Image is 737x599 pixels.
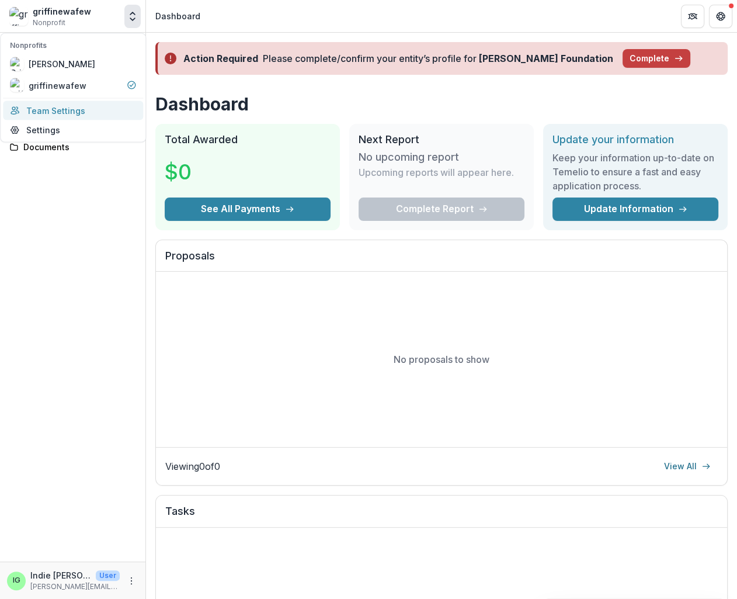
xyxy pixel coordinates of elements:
[33,18,65,28] span: Nonprofit
[479,53,613,64] strong: [PERSON_NAME] Foundation
[30,581,120,592] p: [PERSON_NAME][EMAIL_ADDRESS][DOMAIN_NAME]
[359,151,459,164] h3: No upcoming report
[165,156,252,188] h3: $0
[23,141,131,153] div: Documents
[657,457,718,476] a: View All
[165,250,718,272] h2: Proposals
[552,133,718,146] h2: Update your information
[9,7,28,26] img: griffinewafew
[13,577,20,584] div: Indie Griffin
[5,137,141,157] a: Documents
[709,5,732,28] button: Get Help
[359,133,524,146] h2: Next Report
[165,198,331,221] button: See All Payments
[124,574,138,588] button: More
[681,5,704,28] button: Partners
[552,198,718,221] a: Update Information
[263,51,613,65] div: Please complete/confirm your entity’s profile for
[155,10,200,22] div: Dashboard
[151,8,205,25] nav: breadcrumb
[96,570,120,581] p: User
[552,151,718,193] h3: Keep your information up-to-date on Temelio to ensure a fast and easy application process.
[394,352,489,366] p: No proposals to show
[359,165,514,179] p: Upcoming reports will appear here.
[155,94,728,115] h1: Dashboard
[165,505,718,527] h2: Tasks
[33,5,91,18] div: griffinewafew
[165,133,331,146] h2: Total Awarded
[183,51,258,65] div: Action Required
[124,5,141,28] button: Open entity switcher
[30,569,91,581] p: Indie [PERSON_NAME]
[623,49,690,68] button: Complete
[165,459,220,473] p: Viewing 0 of 0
